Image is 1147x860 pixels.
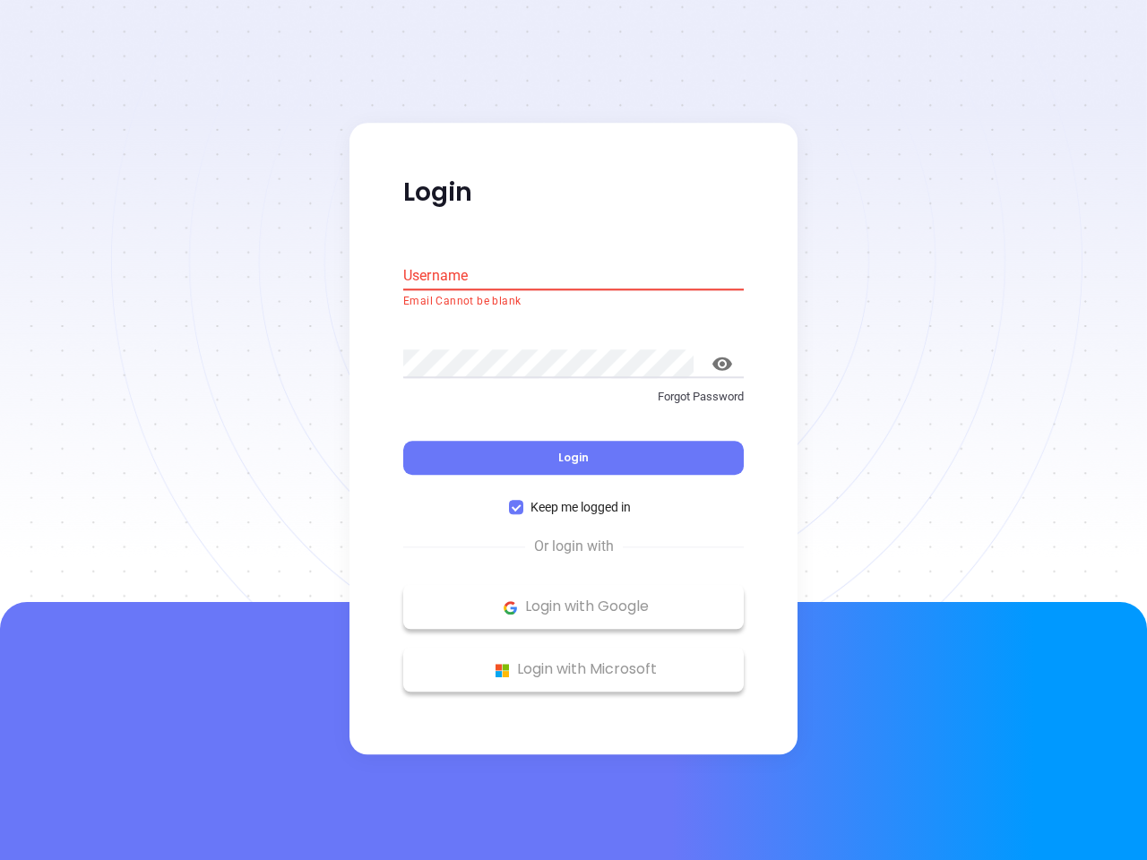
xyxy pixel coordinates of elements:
button: Login [403,442,744,476]
p: Login with Google [412,594,735,621]
a: Forgot Password [403,388,744,420]
img: Microsoft Logo [491,659,513,682]
p: Forgot Password [403,388,744,406]
p: Login [403,176,744,209]
span: Or login with [525,537,623,558]
p: Email Cannot be blank [403,293,744,311]
button: toggle password visibility [701,342,744,385]
span: Login [558,451,589,466]
span: Keep me logged in [523,498,638,518]
img: Google Logo [499,597,522,619]
button: Google Logo Login with Google [403,585,744,630]
p: Login with Microsoft [412,657,735,684]
button: Microsoft Logo Login with Microsoft [403,648,744,692]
